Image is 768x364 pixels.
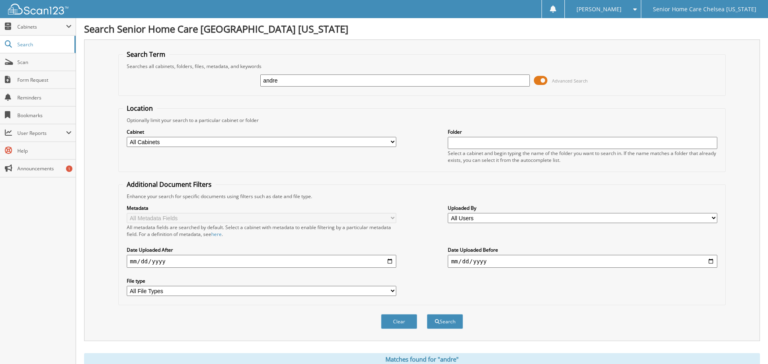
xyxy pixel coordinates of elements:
label: Date Uploaded Before [448,246,717,253]
div: Optionally limit your search to a particular cabinet or folder [123,117,721,124]
span: Advanced Search [552,78,588,84]
div: 1 [66,165,72,172]
span: [PERSON_NAME] [577,7,622,12]
div: Select a cabinet and begin typing the name of the folder you want to search in. If the name match... [448,150,717,163]
div: Enhance your search for specific documents using filters such as date and file type. [123,193,721,200]
span: Help [17,147,72,154]
label: File type [127,277,396,284]
span: Bookmarks [17,112,72,119]
input: end [448,255,717,268]
div: Searches all cabinets, folders, files, metadata, and keywords [123,63,721,70]
span: Scan [17,59,72,66]
label: Date Uploaded After [127,246,396,253]
button: Search [427,314,463,329]
span: Cabinets [17,23,66,30]
button: Clear [381,314,417,329]
img: scan123-logo-white.svg [8,4,68,14]
input: start [127,255,396,268]
legend: Location [123,104,157,113]
a: here [211,231,222,238]
label: Metadata [127,205,396,211]
span: Reminders [17,94,72,101]
h1: Search Senior Home Care [GEOGRAPHIC_DATA] [US_STATE] [84,22,760,35]
span: Form Request [17,77,72,83]
div: All metadata fields are searched by default. Select a cabinet with metadata to enable filtering b... [127,224,396,238]
span: Search [17,41,70,48]
legend: Additional Document Filters [123,180,216,189]
label: Cabinet [127,128,396,135]
legend: Search Term [123,50,169,59]
label: Folder [448,128,717,135]
label: Uploaded By [448,205,717,211]
span: User Reports [17,130,66,136]
span: Senior Home Care Chelsea [US_STATE] [653,7,756,12]
span: Announcements [17,165,72,172]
